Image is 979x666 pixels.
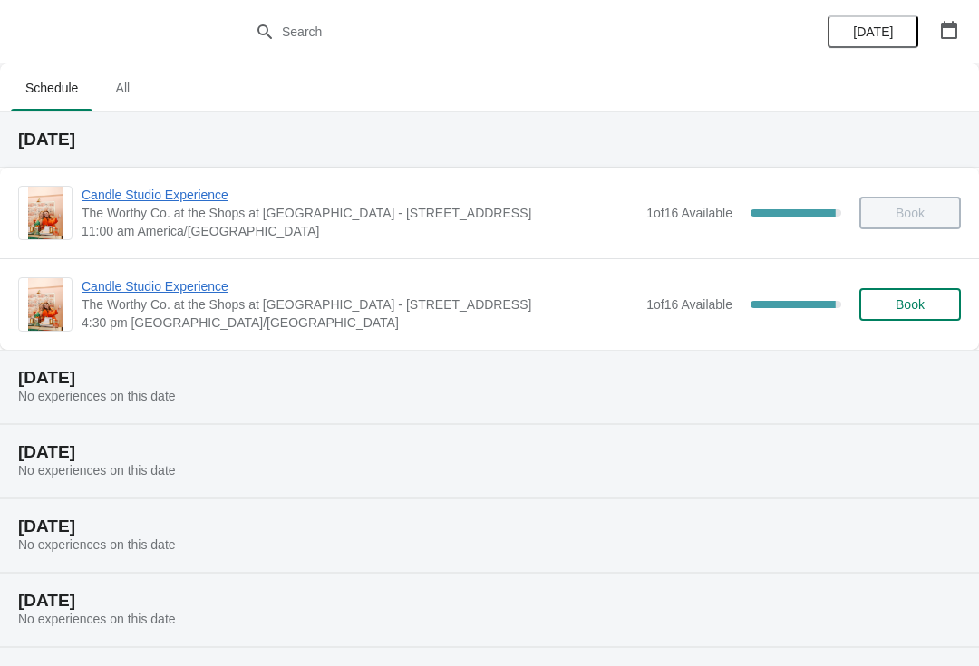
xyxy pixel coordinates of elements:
span: 1 of 16 Available [646,297,732,312]
img: Candle Studio Experience | The Worthy Co. at the Shops at Clearfork - 5008 Gage Ave. | 11:00 am A... [28,187,63,239]
h2: [DATE] [18,130,961,149]
img: Candle Studio Experience | The Worthy Co. at the Shops at Clearfork - 5008 Gage Ave. | 4:30 pm Am... [28,278,63,331]
span: No experiences on this date [18,463,176,478]
span: Candle Studio Experience [82,277,637,295]
span: 4:30 pm [GEOGRAPHIC_DATA]/[GEOGRAPHIC_DATA] [82,314,637,332]
span: No experiences on this date [18,612,176,626]
span: The Worthy Co. at the Shops at [GEOGRAPHIC_DATA] - [STREET_ADDRESS] [82,295,637,314]
span: 11:00 am America/[GEOGRAPHIC_DATA] [82,222,637,240]
button: [DATE] [828,15,918,48]
span: Candle Studio Experience [82,186,637,204]
span: [DATE] [853,24,893,39]
span: Schedule [11,72,92,104]
h2: [DATE] [18,517,961,536]
h2: [DATE] [18,369,961,387]
input: Search [281,15,734,48]
span: No experiences on this date [18,389,176,403]
h2: [DATE] [18,443,961,461]
span: No experiences on this date [18,537,176,552]
span: The Worthy Co. at the Shops at [GEOGRAPHIC_DATA] - [STREET_ADDRESS] [82,204,637,222]
span: Book [896,297,925,312]
h2: [DATE] [18,592,961,610]
span: 1 of 16 Available [646,206,732,220]
button: Book [859,288,961,321]
span: All [100,72,145,104]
